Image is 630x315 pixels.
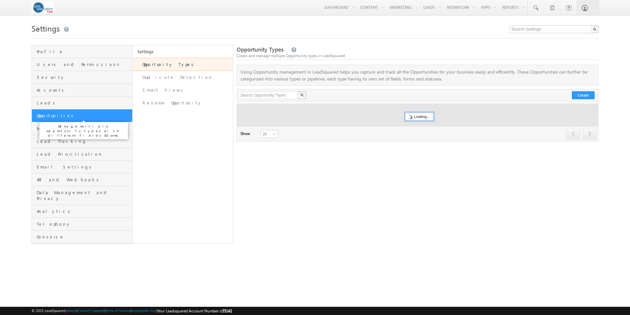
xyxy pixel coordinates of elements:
a: Opportunity Types [133,58,233,71]
a: Duplicate Detection [133,71,233,84]
span: Profile [37,49,131,55]
a: Terms of Service [105,308,130,313]
a: Converse [32,231,132,243]
span: Analytics [37,208,131,214]
span: Security [37,74,131,80]
a: Smart Views [133,84,233,97]
a: Profile [32,45,132,58]
a: About [67,308,77,313]
span: 55142 [222,308,232,313]
span: Opportunities [37,113,131,119]
a: Accounts [32,84,132,97]
span: Your Leadsquared Account Number is [157,308,232,313]
a: Telephony [32,218,132,231]
span: Opportunity Types [237,46,283,53]
p: Manage multiple opportunity types with different fields & forms [43,124,125,138]
a: Settings [133,45,233,58]
p: Using Opportunity management in LeadSquared helps you capture and track all the Opportunities for... [237,68,598,82]
a: Contact Support [78,308,104,313]
span: Lead Prioritization [37,151,131,157]
div: Create and manage multiple Opportunity types in LeadSquared [237,53,598,59]
span: Settings [31,23,60,34]
span: API and Webhooks [37,177,131,183]
span: Accounts [37,87,131,93]
a: Leads [32,97,132,109]
span: Converse [37,234,131,240]
a: Acceptable Use [131,308,156,313]
span: Users and Permissions [37,61,131,67]
div: Show [241,131,256,137]
a: Opportunities [32,109,132,122]
a: Email Settings [32,161,132,173]
span: Telephony [37,221,131,227]
a: Security [32,71,132,84]
a: Lead Prioritization [32,148,132,161]
a: Data Management and Privacy [32,186,132,205]
a: Users and Permissions [32,58,132,71]
a: Rename Opportunity [133,97,233,109]
span: 25 [261,131,279,137]
img: Search [300,93,304,97]
input: Search Settings [510,25,598,33]
span: Email Settings [37,164,131,170]
a: Analytics [32,205,132,218]
button: Create [572,91,595,99]
span: Data Management and Privacy [37,190,131,201]
a: 25 [261,130,278,138]
span: Mobile App [37,125,131,131]
span: © 2025 LeadSquared | | | | | [31,308,232,314]
input: Search Opportunity Types [239,91,299,99]
div: Loading... [405,113,433,121]
span: Leads [37,100,131,106]
a: API and Webhooks [32,173,132,186]
a: Lead Tracking [32,135,132,148]
img: Custom Logo [31,2,54,13]
span: Lead Tracking [37,138,131,144]
a: Mobile App [32,122,132,135]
